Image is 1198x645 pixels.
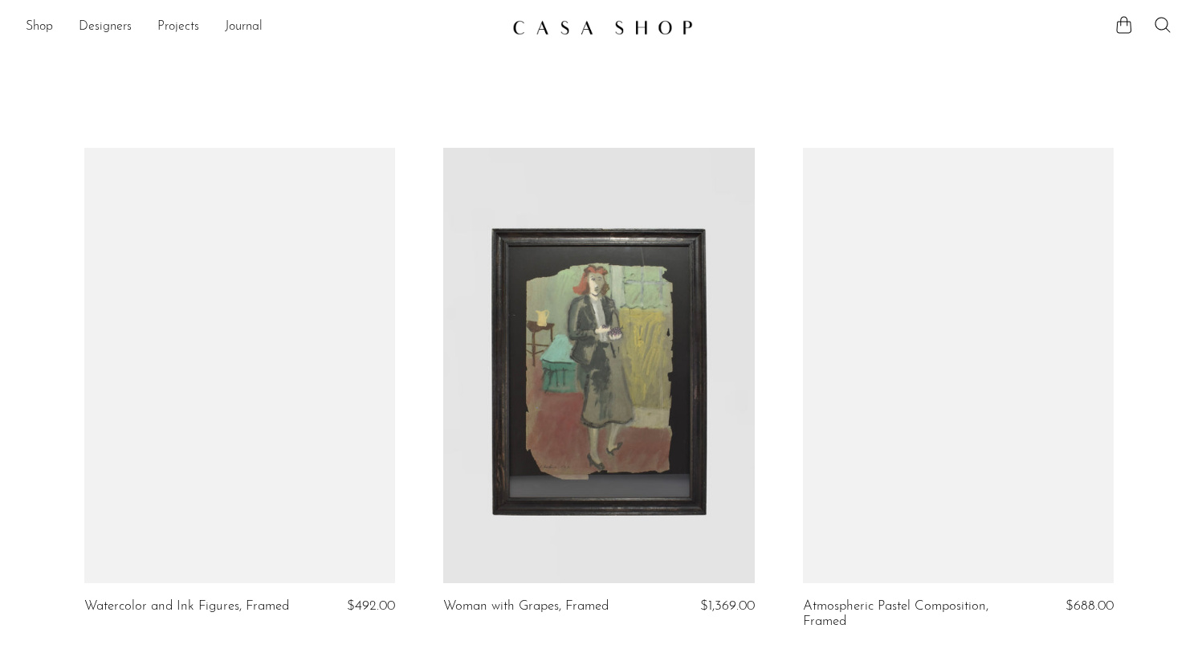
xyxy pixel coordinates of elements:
[79,17,132,38] a: Designers
[157,17,199,38] a: Projects
[347,599,395,613] span: $492.00
[26,17,53,38] a: Shop
[26,14,499,41] ul: NEW HEADER MENU
[225,17,263,38] a: Journal
[1066,599,1114,613] span: $688.00
[803,599,1011,629] a: Atmospheric Pastel Composition, Framed
[26,14,499,41] nav: Desktop navigation
[84,599,289,614] a: Watercolor and Ink Figures, Framed
[700,599,755,613] span: $1,369.00
[443,599,609,614] a: Woman with Grapes, Framed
